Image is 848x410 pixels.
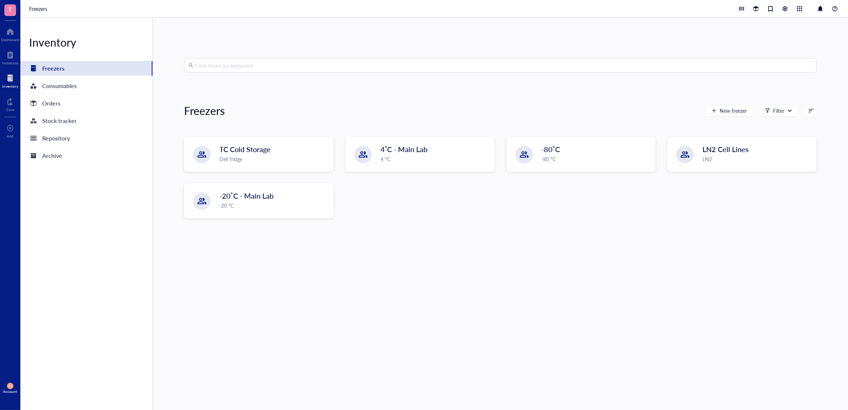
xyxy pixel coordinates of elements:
[20,35,152,49] div: Inventory
[1,37,19,42] div: Dashboard
[702,155,812,163] div: LN2
[705,105,753,116] button: New freezer
[8,384,12,387] span: CY
[702,144,749,154] span: LN2 Cell Lines
[42,116,77,126] div: Stock tracker
[20,131,152,146] a: Repository
[773,107,784,115] div: Filter
[42,151,62,161] div: Archive
[7,134,14,138] div: Add
[381,144,428,154] span: 4˚C - Main Lab
[20,79,152,93] a: Consumables
[3,389,17,394] div: Account
[219,191,274,201] span: -20˚C - Main Lab
[542,155,651,163] div: -80 °C
[42,98,60,108] div: Orders
[42,63,64,73] div: Freezers
[542,144,560,154] span: -80˚C
[29,5,49,13] a: Freezers
[2,61,19,65] div: Notebook
[20,148,152,163] a: Archive
[20,114,152,128] a: Stock tracker
[2,84,18,88] div: Inventory
[8,5,12,14] span: T
[6,96,14,112] a: Core
[20,96,152,111] a: Orders
[2,72,18,88] a: Inventory
[42,133,70,143] div: Repository
[6,107,14,112] div: Core
[184,103,225,118] div: Freezers
[381,155,490,163] div: 4 °C
[20,61,152,76] a: Freezers
[219,144,271,154] span: TC Cold Storage
[219,202,329,210] div: -20 °C
[2,49,19,65] a: Notebook
[42,81,77,91] div: Consumables
[720,108,747,114] span: New freezer
[1,26,19,42] a: Dashboard
[219,155,329,163] div: Deli fridge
